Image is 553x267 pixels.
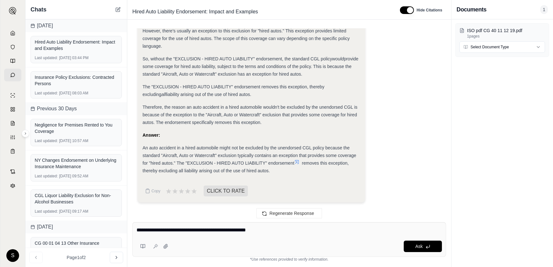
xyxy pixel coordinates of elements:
[404,241,442,252] button: Ask
[4,69,21,81] a: Chat
[67,254,86,261] span: Page 1 of 2
[35,209,58,214] span: Last updated:
[4,103,21,116] a: Policy Comparisons
[143,161,349,173] span: removes this exception, thereby excluding all liability arising out of the use of hired autos.
[540,5,548,14] span: 1
[151,188,160,194] span: Copy
[256,208,322,218] button: Regenerate Response
[161,92,166,97] em: all
[143,56,358,77] span: provide some coverage for hired auto liability, subject to the terms and conditions of the policy...
[25,221,127,233] div: [DATE]
[35,174,118,179] div: [DATE] 09:52 AM
[35,91,118,96] div: [DATE] 08:03 AM
[4,55,21,67] a: Prompt Library
[4,131,21,144] a: Custom Report
[143,133,160,138] strong: Answer:
[416,8,442,13] span: Hide Citations
[35,138,118,143] div: [DATE] 10:57 AM
[35,39,118,51] div: Hired Auto Liability Endorsement: Impact and Examples
[143,145,356,166] span: An auto accident in a hired automobile might not be excluded by the unendorsed CGL policy because...
[143,185,163,197] button: Copy
[114,6,122,13] button: New Chat
[25,19,127,32] div: [DATE]
[35,138,58,143] span: Last updated:
[143,28,350,49] span: However, there's usually an exception to this exclusion for "hired autos." This exception provide...
[6,4,19,17] button: Expand sidebar
[4,27,21,39] a: Home
[143,56,332,61] span: So, without the "EXCLUSION - HIRED AUTO LIABILITY" endorsement, the standard CGL policy
[25,102,127,115] div: Previous 30 Days
[132,257,446,262] div: *Use references provided to verify information.
[467,34,545,39] p: 1 pages
[467,27,545,34] p: ISO pdf CG 40 11 12 19.pdf
[35,74,118,87] div: Insurance Policy Exclusions: Contracted Persons
[457,5,486,14] h3: Documents
[4,117,21,130] a: Claim Coverage
[4,165,21,178] a: Contract Analysis
[35,209,118,214] div: [DATE] 09:17 AM
[4,41,21,53] a: Documents Vault
[35,192,118,205] div: CGL Liquor Liability Exclusion for Non-Alcohol Businesses
[31,5,46,14] span: Chats
[22,130,29,137] button: Expand sidebar
[35,55,118,60] div: [DATE] 03:44 PM
[35,240,118,253] div: CG 00 01 04 13 Other Insurance Example
[143,84,324,97] span: The "EXCLUSION - HIRED AUTO LIABILITY" endorsement removes this exception, thereby excluding
[332,56,344,61] em: would
[35,174,58,179] span: Last updated:
[130,7,392,17] div: Edit Title
[35,55,58,60] span: Last updated:
[4,89,21,102] a: Single Policy
[35,91,58,96] span: Last updated:
[166,92,251,97] span: liability arising out of the use of hired autos.
[4,179,21,192] a: Legal Search Engine
[9,7,17,15] img: Expand sidebar
[459,27,545,39] button: ISO pdf CG 40 11 12 19.pdf1pages
[4,145,21,158] a: Coverage Table
[130,7,261,17] span: Hired Auto Liability Endorsement: Impact and Examples
[269,211,314,216] span: Regenerate Response
[415,244,423,249] span: Ask
[204,186,248,196] span: CLICK TO RATE
[6,249,19,262] div: S
[143,105,357,125] span: Therefore, the reason an auto accident in a hired automobile wouldn't be excluded by the unendors...
[35,157,118,170] div: NY Changes Endorsement on Underlying Insurance Maintenance
[35,122,118,134] div: Negligence for Premises Rented to You Coverage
